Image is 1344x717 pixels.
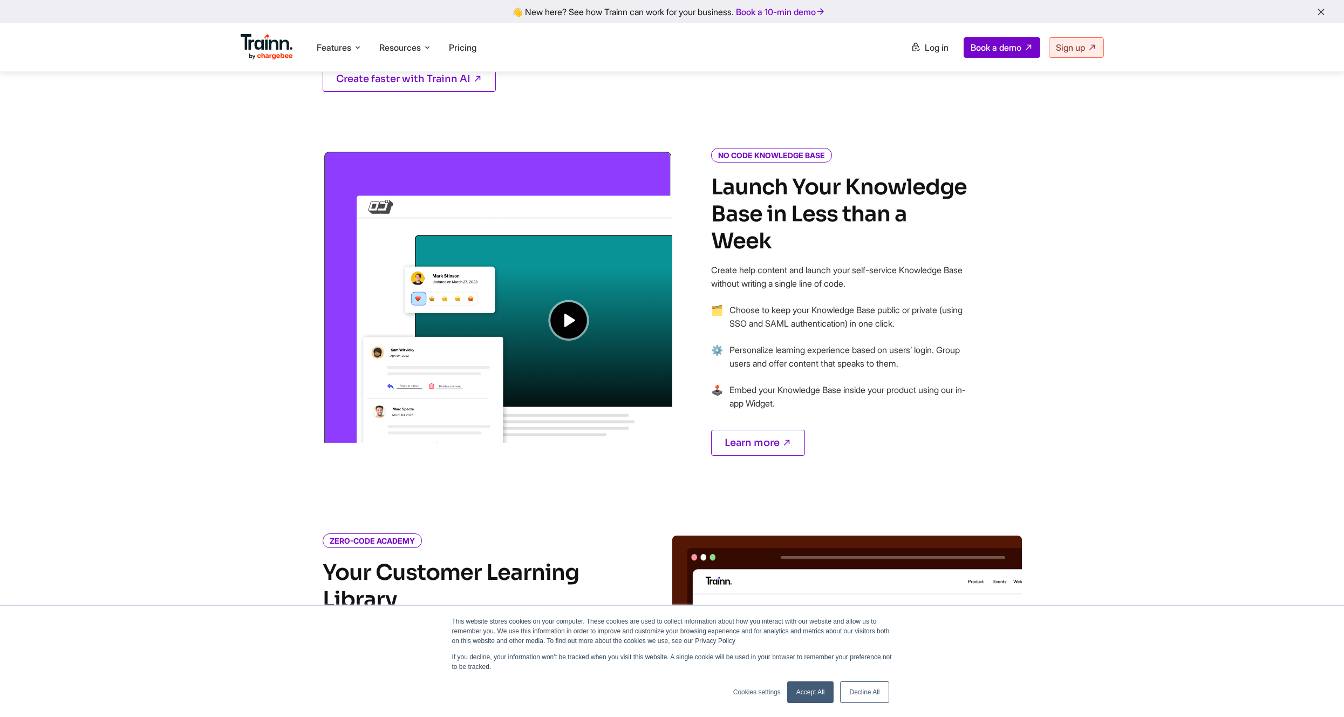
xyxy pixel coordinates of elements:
a: Accept All [787,681,834,703]
img: Group videos into a Video Hub [323,150,672,443]
a: Create faster with Trainn AI [323,66,496,92]
p: If you decline, your information won’t be tracked when you visit this website. A single cookie wi... [452,652,892,672]
a: Pricing [449,42,476,53]
p: Choose to keep your Knowledge Base public or private (using SSO and SAML authentication) in one c... [729,303,970,330]
p: Embed your Knowledge Base inside your product using our in-app Widget. [729,383,970,410]
a: Book a demo [964,37,1040,58]
a: Decline All [840,681,889,703]
p: This website stores cookies on your computer. These cookies are used to collect information about... [452,617,892,646]
div: 👋 New here? See how Trainn can work for your business. [6,6,1338,17]
span: Sign up [1056,42,1085,53]
a: Sign up [1049,37,1104,58]
a: Log in [904,38,955,57]
p: Create help content and launch your self-service Knowledge Base without writing a single line of ... [711,263,970,290]
span: → [711,383,723,423]
span: Book a demo [971,42,1021,53]
a: Cookies settings [733,687,781,697]
i: ZERO-CODE ACADEMY [323,533,422,548]
img: Trainn Logo [241,34,294,60]
h2: Launch Your Knowledge Base in Less than a Week [711,174,970,255]
a: Learn more [711,430,805,456]
span: Resources [379,42,421,53]
a: Book a 10-min demo [734,4,828,19]
span: Features [317,42,351,53]
span: → [711,303,723,343]
i: NO CODE KNOWLEDGE BASE [711,148,832,163]
span: Log in [925,42,949,53]
span: → [711,343,723,383]
p: Personalize learning experience based on users’ login. Group users and offer content that speaks ... [729,343,970,370]
h2: Your Customer Learning Library [323,559,582,613]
